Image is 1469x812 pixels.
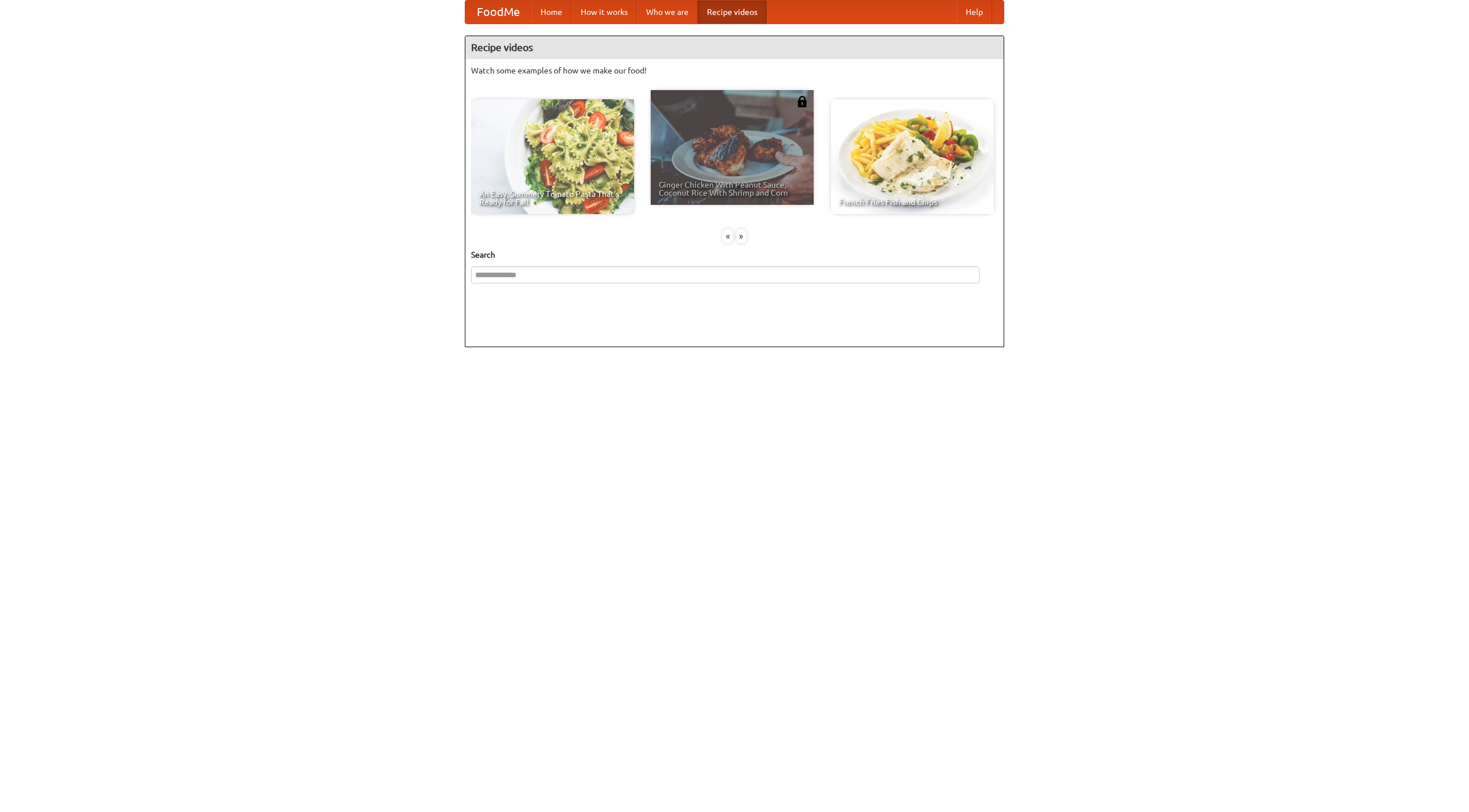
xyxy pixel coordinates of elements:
[698,1,767,24] a: Recipe videos
[465,36,1004,59] h4: Recipe videos
[479,190,626,206] span: An Easy, Summery Tomato Pasta That's Ready for Fall
[957,1,992,24] a: Help
[531,1,572,24] a: Home
[572,1,637,24] a: How it works
[637,1,698,24] a: Who we are
[839,198,986,206] span: French Fries Fish and Chips
[471,99,634,214] a: An Easy, Summery Tomato Pasta That's Ready for Fall
[736,229,747,243] div: »
[796,96,808,107] img: 483408.png
[471,65,998,76] p: Watch some examples of how we make our food!
[471,249,998,261] h5: Search
[722,229,733,243] div: «
[831,99,994,214] a: French Fries Fish and Chips
[465,1,531,24] a: FoodMe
